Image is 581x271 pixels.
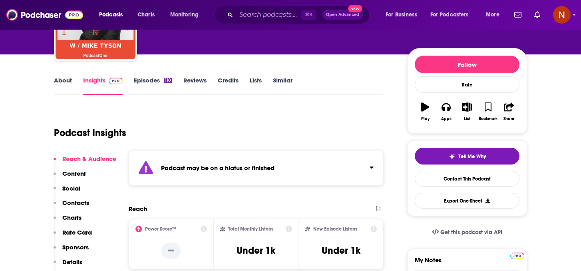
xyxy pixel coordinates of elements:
h3: Under 1k [237,245,275,257]
span: For Podcasters [430,9,469,20]
img: Podchaser Pro [109,78,123,84]
button: Content [54,170,86,185]
a: Show notifications dropdown [531,8,543,22]
strong: Podcast may be on a hiatus or finished [161,164,275,172]
div: Share [503,116,514,121]
span: Tell Me Why [458,153,486,160]
span: New [348,5,362,12]
div: 118 [164,78,172,83]
button: Social [54,185,80,199]
div: List [464,116,470,121]
button: open menu [165,8,209,21]
div: Apps [441,116,452,121]
p: -- [161,243,181,259]
p: Reach & Audience [62,155,116,163]
button: tell me why sparkleTell Me Why [415,148,519,165]
a: Get this podcast via API [426,223,509,242]
span: More [486,9,499,20]
button: Show profile menu [553,6,571,24]
button: open menu [380,8,427,21]
a: InsightsPodchaser Pro [83,76,123,95]
p: Social [62,185,80,192]
span: ⌘ K [301,10,316,20]
span: Logged in as AdelNBM [553,6,571,24]
div: Play [421,116,430,121]
a: Lists [250,76,262,95]
div: Search podcasts, credits, & more... [222,6,377,24]
img: Podchaser - Follow, Share and Rate Podcasts [6,7,83,22]
button: open menu [425,8,480,21]
button: Share [499,97,519,126]
section: Click to expand status details [129,150,384,186]
img: Podchaser Pro [510,253,524,259]
a: Similar [273,76,292,95]
span: Charts [137,9,155,20]
button: Play [415,97,436,126]
button: Bookmark [478,97,498,126]
label: My Notes [415,256,519,270]
button: Contacts [54,199,89,214]
p: Charts [62,214,82,221]
button: Sponsors [54,243,89,258]
h2: Total Monthly Listens [228,226,273,232]
button: Apps [436,97,456,126]
span: Open Advanced [326,13,359,17]
span: Monitoring [170,9,199,20]
span: Podcasts [99,9,123,20]
a: Contact This Podcast [415,171,519,187]
button: Export One-Sheet [415,193,519,209]
p: Details [62,258,82,266]
h2: Reach [129,205,147,213]
p: Rate Card [62,229,92,236]
a: Credits [218,76,239,95]
a: Charts [132,8,159,21]
button: Charts [54,214,82,229]
span: For Business [386,9,417,20]
h3: Under 1k [322,245,360,257]
button: List [457,97,478,126]
div: Rate [415,76,519,93]
a: Pro website [510,251,524,259]
p: Contacts [62,199,89,207]
a: Reviews [183,76,207,95]
button: Reach & Audience [54,155,116,170]
button: Open AdvancedNew [322,10,363,20]
img: User Profile [553,6,571,24]
img: tell me why sparkle [449,153,455,160]
h2: New Episode Listens [313,226,357,232]
div: Bookmark [479,116,497,121]
span: Get this podcast via API [440,229,502,236]
button: Rate Card [54,229,92,243]
h2: Power Score™ [145,226,176,232]
input: Search podcasts, credits, & more... [236,8,301,21]
a: About [54,76,72,95]
p: Content [62,170,86,177]
button: open menu [94,8,133,21]
a: Show notifications dropdown [511,8,525,22]
button: Follow [415,56,519,73]
h1: Podcast Insights [54,127,126,139]
button: open menu [480,8,509,21]
a: Episodes118 [134,76,172,95]
p: Sponsors [62,243,89,251]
